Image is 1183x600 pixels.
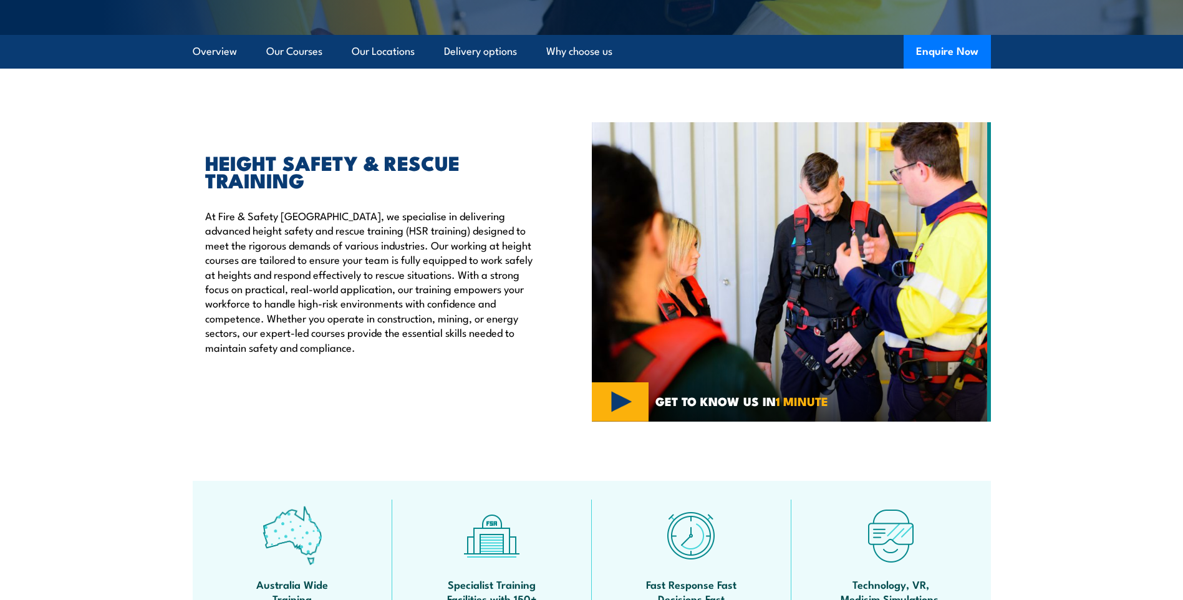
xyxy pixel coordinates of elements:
img: facilities-icon [462,506,521,565]
a: Our Courses [266,35,322,68]
p: At Fire & Safety [GEOGRAPHIC_DATA], we specialise in delivering advanced height safety and rescue... [205,208,534,354]
a: Our Locations [352,35,415,68]
a: Overview [193,35,237,68]
strong: 1 MINUTE [776,392,828,410]
a: Why choose us [546,35,612,68]
span: GET TO KNOW US IN [655,395,828,407]
img: tech-icon [861,506,920,565]
img: Fire & Safety Australia offer working at heights courses and training [592,122,991,422]
button: Enquire Now [904,35,991,69]
h2: HEIGHT SAFETY & RESCUE TRAINING [205,153,534,188]
img: auswide-icon [263,506,322,565]
a: Delivery options [444,35,517,68]
img: fast-icon [662,506,721,565]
